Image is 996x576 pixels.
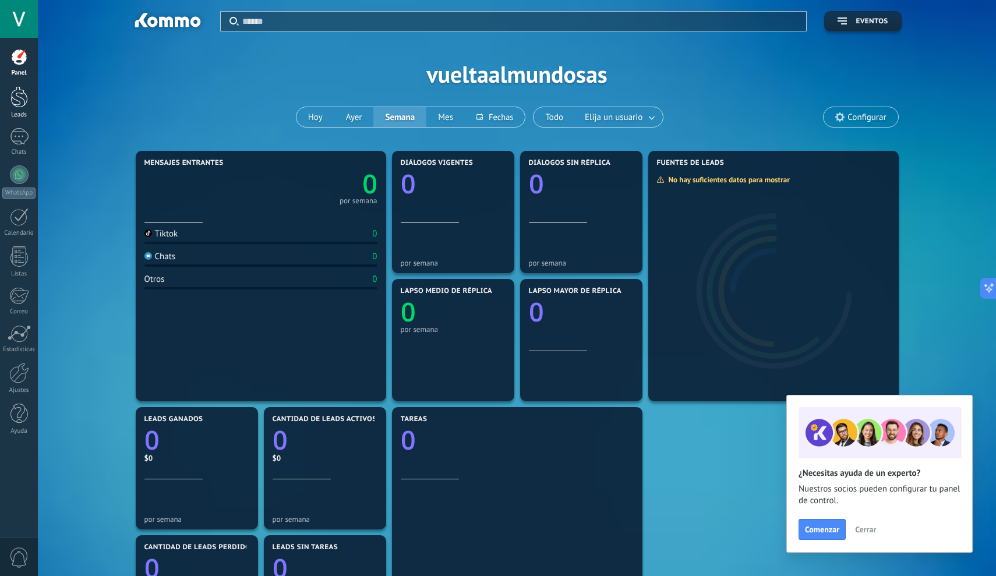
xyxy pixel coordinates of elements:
[373,107,426,127] button: Semana
[529,159,611,167] span: Diálogos sin réplica
[2,229,36,237] div: Calendario
[144,453,249,463] div: $0
[372,228,377,239] div: 0
[656,175,798,185] div: No hay suficientes datos para mostrar
[805,525,839,533] span: Comenzar
[426,107,465,127] button: Mes
[273,422,288,458] text: 0
[799,483,960,507] span: Nuestros socios pueden configurar tu panel de control.
[401,422,416,458] text: 0
[575,107,663,127] button: Elija un usuario
[847,112,886,122] span: Configurar
[2,69,36,77] div: Panel
[850,521,881,538] button: Cerrar
[273,422,377,458] a: 0
[657,159,725,167] span: Fuentes de leads
[2,346,36,354] div: Estadísticas
[582,109,645,125] span: Elija un usuario
[362,166,377,202] text: 0
[273,453,377,463] div: $0
[401,294,416,330] text: 0
[534,107,575,127] button: Todo
[334,107,374,127] button: Ayer
[2,149,36,156] div: Chats
[465,107,525,127] button: Fechas
[529,287,621,295] span: Lapso mayor de réplica
[261,166,377,202] a: 0
[144,252,152,260] img: Chats
[401,287,493,295] span: Lapso medio de réplica
[401,422,634,458] a: 0
[2,270,36,278] div: Listas
[144,415,203,423] span: Leads ganados
[372,274,377,285] div: 0
[529,294,544,330] text: 0
[855,525,876,533] span: Cerrar
[529,166,544,202] text: 0
[273,543,338,552] span: Leads sin tareas
[372,251,377,262] div: 0
[401,159,474,167] span: Diálogos vigentes
[144,159,224,167] span: Mensajes entrantes
[144,229,152,237] img: Tiktok
[401,166,416,202] text: 0
[144,543,255,552] span: Cantidad de leads perdidos
[144,422,160,458] text: 0
[529,259,634,267] div: por semana
[2,387,36,394] div: Ajustes
[401,259,506,267] div: por semana
[799,519,846,540] button: Comenzar
[2,111,36,119] div: Leads
[2,308,36,316] div: Correo
[273,515,377,524] div: por semana
[824,11,901,31] button: Eventos
[144,422,249,458] a: 0
[401,415,428,423] span: Tareas
[144,251,176,262] div: Chats
[401,325,506,334] div: por semana
[799,468,960,479] h2: ¿Necesitas ayuda de un experto?
[340,198,377,204] div: por semana
[273,415,377,423] span: Cantidad de leads activos
[144,515,249,524] div: por semana
[856,17,888,26] span: Eventos
[144,228,178,239] div: Tiktok
[2,188,36,199] div: WhatsApp
[296,107,334,127] button: Hoy
[2,427,36,435] div: Ayuda
[144,274,165,285] div: Otros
